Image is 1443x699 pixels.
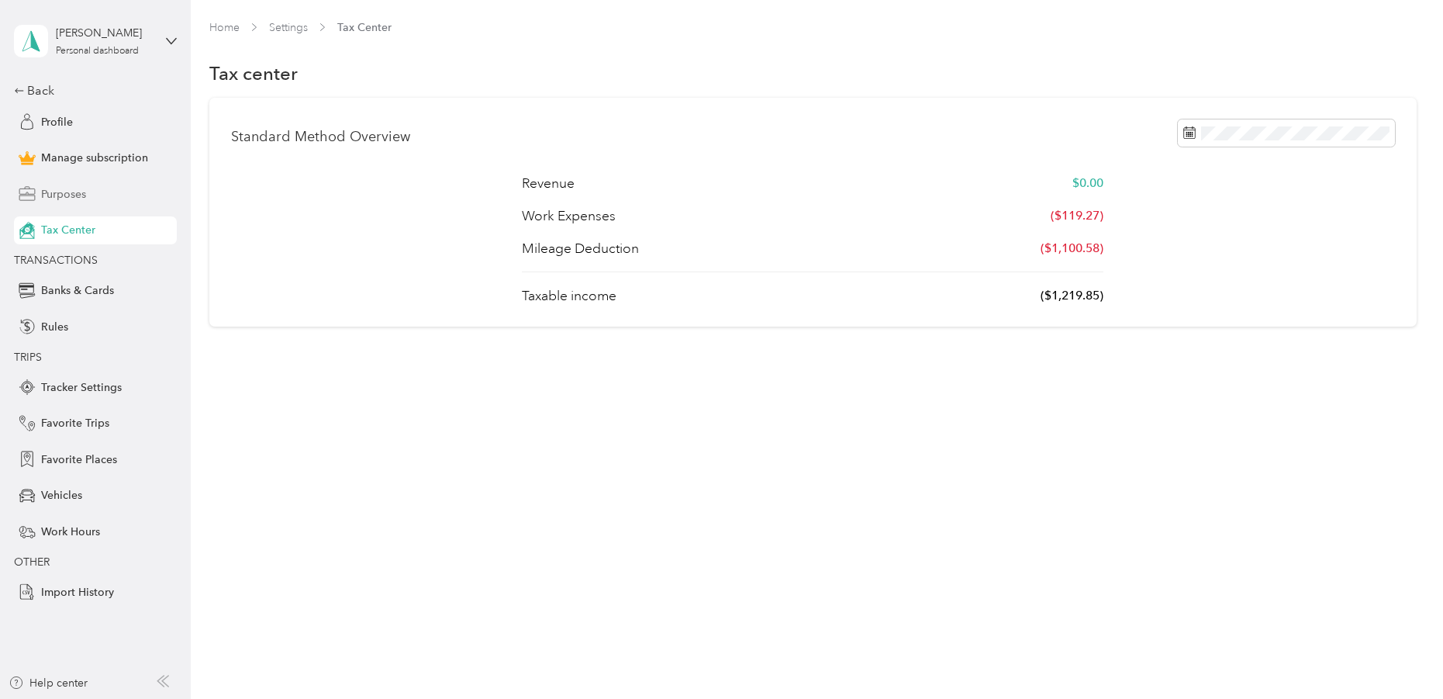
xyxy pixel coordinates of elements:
span: Favorite Places [41,452,117,468]
div: Back [14,81,169,100]
p: Revenue [522,174,575,193]
span: Tax Center [41,222,95,238]
span: Vehicles [41,487,82,503]
span: Favorite Trips [41,415,109,431]
a: Home [209,21,240,34]
div: [PERSON_NAME] [56,25,153,41]
span: TRANSACTIONS [14,254,98,267]
div: Personal dashboard [56,47,139,56]
iframe: Everlance-gr Chat Button Frame [1356,612,1443,699]
span: Work Hours [41,524,100,540]
p: ($1,100.58) [1041,239,1103,258]
span: Banks & Cards [41,282,114,299]
p: Mileage Deduction [522,239,639,258]
span: OTHER [14,555,50,569]
span: Manage subscription [41,150,148,166]
p: $0.00 [1072,174,1103,193]
p: ($119.27) [1051,206,1103,226]
span: Tax Center [337,19,392,36]
p: ($1,219.85) [1041,286,1103,306]
a: Settings [269,21,308,34]
span: TRIPS [14,351,42,364]
span: Rules [41,319,68,335]
h1: Standard Method Overview [231,129,410,145]
h1: Tax center [209,65,298,81]
p: Taxable income [522,286,616,306]
span: Import History [41,584,114,600]
span: Profile [41,114,73,130]
span: Purposes [41,186,86,202]
span: Tracker Settings [41,379,122,396]
button: Help center [9,675,88,691]
p: Work Expenses [522,206,616,226]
